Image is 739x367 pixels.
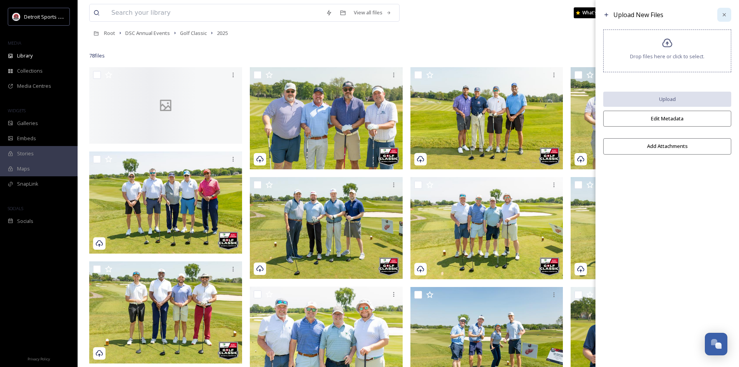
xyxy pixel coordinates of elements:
[17,67,43,75] span: Collections
[17,217,33,225] span: Socials
[180,28,207,38] a: Golf Classic
[17,135,36,142] span: Embeds
[571,177,723,279] img: QLA_9540_QL2_8518_5thAnnualDSCGolfClassic.jpg.jpg
[574,7,613,18] a: What's New
[410,67,563,169] img: QLA_9587_QL2_8518_5thAnnualDSCGolfClassic.jpg.jpg
[89,52,105,59] span: 78 file s
[89,151,242,254] img: QLA_9527_QL2_8518_5thAnnualDSCGolfClassic.jpg.jpg
[17,165,30,172] span: Maps
[28,354,50,363] a: Privacy Policy
[17,52,33,59] span: Library
[24,13,87,20] span: Detroit Sports Commission
[125,28,170,38] a: DSC Annual Events
[630,53,704,60] span: Drop files here or click to select.
[613,10,663,19] span: Upload New Files
[17,120,38,127] span: Galleries
[705,333,727,355] button: Open Chat
[217,28,228,38] a: 2025
[217,30,228,37] span: 2025
[125,30,170,37] span: DSC Annual Events
[12,13,20,21] img: crop.webp
[28,357,50,362] span: Privacy Policy
[571,67,723,169] img: QLA_9546_QL2_8518_5thAnnualDSCGolfClassic.jpg.jpg
[8,205,23,211] span: SOCIALS
[107,4,322,21] input: Search your library
[17,180,38,188] span: SnapLink
[603,92,731,107] button: Upload
[104,28,115,38] a: Root
[250,177,403,279] img: QLA_9524_QL2_8518_5thAnnualDSCGolfClassic.jpg.jpg
[250,67,403,169] img: QLA_9571_QL2_8518_5thAnnualDSCGolfClassic.jpg.jpg
[603,111,731,127] button: Edit Metadata
[89,261,242,364] img: QLA_9530_QL2_8518_5thAnnualDSCGolfClassic.jpg.jpg
[17,82,51,90] span: Media Centres
[17,150,34,157] span: Stories
[104,30,115,37] span: Root
[350,5,395,20] a: View all files
[8,40,21,46] span: MEDIA
[410,177,563,279] img: QLA_9515_QL2_8518_5thAnnualDSCGolfClassic.jpg.jpg
[603,138,731,154] button: Add Attachments
[8,108,26,113] span: WIDGETS
[180,30,207,37] span: Golf Classic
